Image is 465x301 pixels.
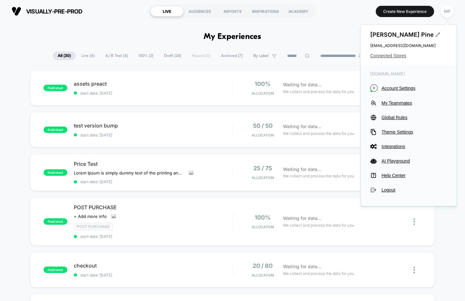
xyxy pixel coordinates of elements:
span: Lorem Ipsum is simply dummy text of the printing and typesetting industry. Lorem Ipsum has been t... [74,170,184,175]
span: Waiting for data... [283,166,321,173]
span: We collect and process the data for you [283,130,354,136]
div: AUDIENCES [183,6,216,16]
span: Waiting for data... [283,263,321,270]
button: AI Playground [370,158,447,164]
span: assets preact [74,80,232,87]
h1: My Experiences [204,32,261,42]
span: start date: [DATE] [74,179,232,184]
button: Theme Settings [370,129,447,135]
img: close [413,267,415,273]
span: Price Test [74,161,232,167]
span: 25 / 75 [253,165,272,172]
div: MP [441,5,453,18]
span: published [44,267,67,273]
span: visually-pre-prod [26,8,82,15]
span: test version bump [74,122,232,129]
span: Help Center [382,173,447,178]
button: Create New Experience [376,6,434,17]
button: Help Center [370,172,447,179]
span: published [44,127,67,133]
span: Theme Settings [382,129,447,135]
span: AI Playground [382,158,447,164]
span: 100% [255,214,271,221]
span: start date: [DATE] [74,273,232,277]
div: REPORTS [216,6,249,16]
span: Archived ( 7 ) [216,52,247,60]
button: My Teammates [370,100,447,106]
button: visually-pre-prod [10,6,84,16]
span: Live ( 6 ) [77,52,100,60]
div: LIVE [150,6,183,16]
i: V [370,84,378,92]
span: [PERSON_NAME] Pine [370,31,447,38]
button: Connected Stores [370,53,447,58]
span: Allocation [252,225,274,229]
span: published [44,218,67,225]
span: start date: [DATE] [74,133,232,137]
span: + Add more info [74,214,107,219]
span: published [44,169,67,176]
img: Visually logo [12,6,21,16]
span: Draft ( 24 ) [159,52,186,60]
span: Waiting for data... [283,123,321,130]
span: 50 / 50 [253,122,273,129]
span: 20 / 80 [253,262,273,269]
img: end [358,54,362,58]
span: Global Rules [382,115,447,120]
span: By Label [253,53,269,58]
button: Global Rules [370,114,447,121]
span: Allocation [252,175,274,180]
span: Account Settings [382,86,447,91]
span: Integrations [382,144,447,149]
button: MP [439,5,455,18]
span: Waiting for data... [283,215,321,222]
span: We collect and process the data for you [283,270,354,277]
span: checkout [74,262,232,269]
span: All ( 30 ) [53,52,76,60]
span: start date: [DATE] [74,234,232,239]
span: Logout [382,187,447,193]
span: We collect and process the data for you [283,222,354,228]
span: [DOMAIN_NAME] [370,71,447,76]
button: Integrations [370,143,447,150]
span: 100% [255,80,271,87]
span: Post Purchase [74,223,112,230]
span: We collect and process the data for you [283,89,354,95]
span: Allocation [252,273,274,277]
span: 100% ( 2 ) [134,52,158,60]
span: My Teammates [382,100,447,106]
span: POST PURCHASE [74,204,232,211]
span: [EMAIL_ADDRESS][DOMAIN_NAME] [370,43,447,48]
span: published [44,85,67,91]
div: INSPIRATIONS [249,6,282,16]
span: start date: [DATE] [74,91,232,96]
button: VAccount Settings [370,84,447,92]
button: Logout [370,187,447,193]
img: close [413,218,415,225]
span: We collect and process the data for you [283,173,354,179]
span: A/B Test ( 4 ) [101,52,133,60]
span: Waiting for data... [283,81,321,88]
div: ACADEMY [282,6,315,16]
span: Allocation [252,133,274,137]
span: Allocation [252,91,274,96]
